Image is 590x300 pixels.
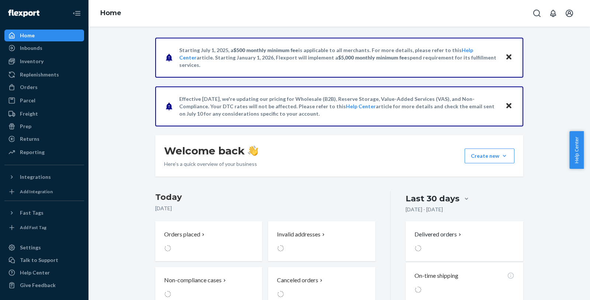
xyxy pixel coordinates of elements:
[530,6,544,21] button: Open Search Box
[164,160,258,168] p: Here’s a quick overview of your business
[4,207,84,219] button: Fast Tags
[20,244,41,251] div: Settings
[164,144,258,157] h1: Welcome back
[179,95,498,117] p: Effective [DATE], we're updating our pricing for Wholesale (B2B), Reserve Storage, Value-Added Se...
[20,269,50,276] div: Help Center
[179,47,498,69] p: Starting July 1, 2025, a is applicable to all merchants. For more details, please refer to this a...
[20,149,45,156] div: Reporting
[20,44,42,52] div: Inbounds
[4,222,84,233] a: Add Fast Tag
[20,282,56,289] div: Give Feedback
[277,276,318,284] p: Canceled orders
[4,55,84,67] a: Inventory
[4,171,84,183] button: Integrations
[4,81,84,93] a: Orders
[155,205,375,212] p: [DATE]
[4,254,84,266] a: Talk to Support
[504,52,514,63] button: Close
[4,242,84,253] a: Settings
[20,83,38,91] div: Orders
[20,97,35,104] div: Parcel
[20,224,46,231] div: Add Fast Tag
[406,193,459,204] div: Last 30 days
[562,6,577,21] button: Open account menu
[4,133,84,145] a: Returns
[4,279,84,291] button: Give Feedback
[155,191,375,203] h3: Today
[4,186,84,198] a: Add Integration
[268,221,375,261] button: Invalid addresses
[4,42,84,54] a: Inbounds
[4,69,84,81] a: Replenishments
[20,110,38,117] div: Freight
[4,108,84,120] a: Freight
[155,221,262,261] button: Orders placed
[4,30,84,41] a: Home
[100,9,121,17] a: Home
[504,101,514,112] button: Close
[569,131,584,169] button: Help Center
[465,149,514,163] button: Create new
[20,209,44,217] div: Fast Tags
[20,58,44,65] div: Inventory
[20,188,53,195] div: Add Integration
[69,6,84,21] button: Close Navigation
[20,173,51,181] div: Integrations
[4,267,84,279] a: Help Center
[4,95,84,106] a: Parcel
[414,230,463,239] button: Delivered orders
[164,276,222,284] p: Non-compliance cases
[8,10,39,17] img: Flexport logo
[338,54,407,61] span: $5,000 monthly minimum fee
[406,206,443,213] p: [DATE] - [DATE]
[277,230,320,239] p: Invalid addresses
[346,103,376,109] a: Help Center
[20,71,59,78] div: Replenishments
[20,123,31,130] div: Prep
[20,135,39,143] div: Returns
[546,6,560,21] button: Open notifications
[414,272,458,280] p: On-time shipping
[4,146,84,158] a: Reporting
[20,32,35,39] div: Home
[248,146,258,156] img: hand-wave emoji
[94,3,127,24] ol: breadcrumbs
[4,120,84,132] a: Prep
[20,256,58,264] div: Talk to Support
[233,47,298,53] span: $500 monthly minimum fee
[164,230,200,239] p: Orders placed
